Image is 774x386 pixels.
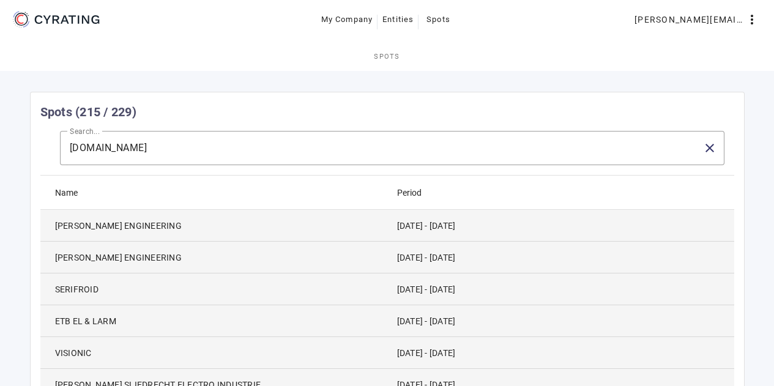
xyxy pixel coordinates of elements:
[634,10,745,29] span: [PERSON_NAME][EMAIL_ADDRESS][PERSON_NAME][DOMAIN_NAME]
[40,102,136,122] mat-card-title: Spots (215 / 229)
[374,53,400,60] span: Spots
[55,347,92,359] span: VISIONIC
[55,220,182,232] span: [PERSON_NAME] ENGINEERING
[55,315,116,327] span: ETB EL & LARM
[321,10,373,29] span: My Company
[426,10,450,29] span: Spots
[702,141,717,155] mat-icon: close
[387,337,734,369] mat-cell: [DATE] - [DATE]
[316,9,378,31] button: My Company
[630,9,764,31] button: [PERSON_NAME][EMAIL_ADDRESS][PERSON_NAME][DOMAIN_NAME]
[419,9,458,31] button: Spots
[35,15,100,24] g: CYRATING
[55,251,182,264] span: [PERSON_NAME] ENGINEERING
[55,186,89,199] div: Name
[387,210,734,242] mat-cell: [DATE] - [DATE]
[382,10,414,29] span: Entities
[387,273,734,305] mat-cell: [DATE] - [DATE]
[378,9,419,31] button: Entities
[387,305,734,337] mat-cell: [DATE] - [DATE]
[387,242,734,273] mat-cell: [DATE] - [DATE]
[55,283,99,295] span: SERIFROID
[397,186,422,199] div: Period
[55,186,78,199] div: Name
[397,186,433,199] div: Period
[70,127,100,135] mat-label: Search...
[12,349,105,380] iframe: Ouvre un widget dans lequel vous pouvez trouver plus d’informations
[745,12,759,27] mat-icon: more_vert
